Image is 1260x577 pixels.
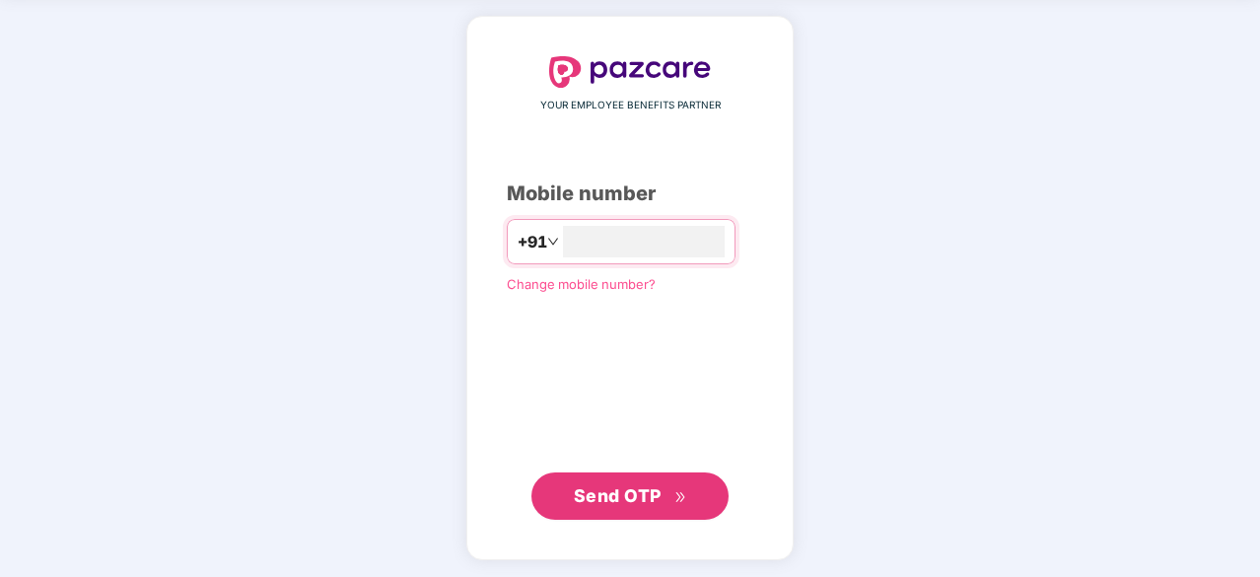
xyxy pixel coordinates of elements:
[507,179,753,209] div: Mobile number
[531,472,729,520] button: Send OTPdouble-right
[540,98,721,113] span: YOUR EMPLOYEE BENEFITS PARTNER
[547,236,559,248] span: down
[574,485,662,506] span: Send OTP
[549,56,711,88] img: logo
[518,230,547,254] span: +91
[674,491,687,504] span: double-right
[507,276,656,292] a: Change mobile number?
